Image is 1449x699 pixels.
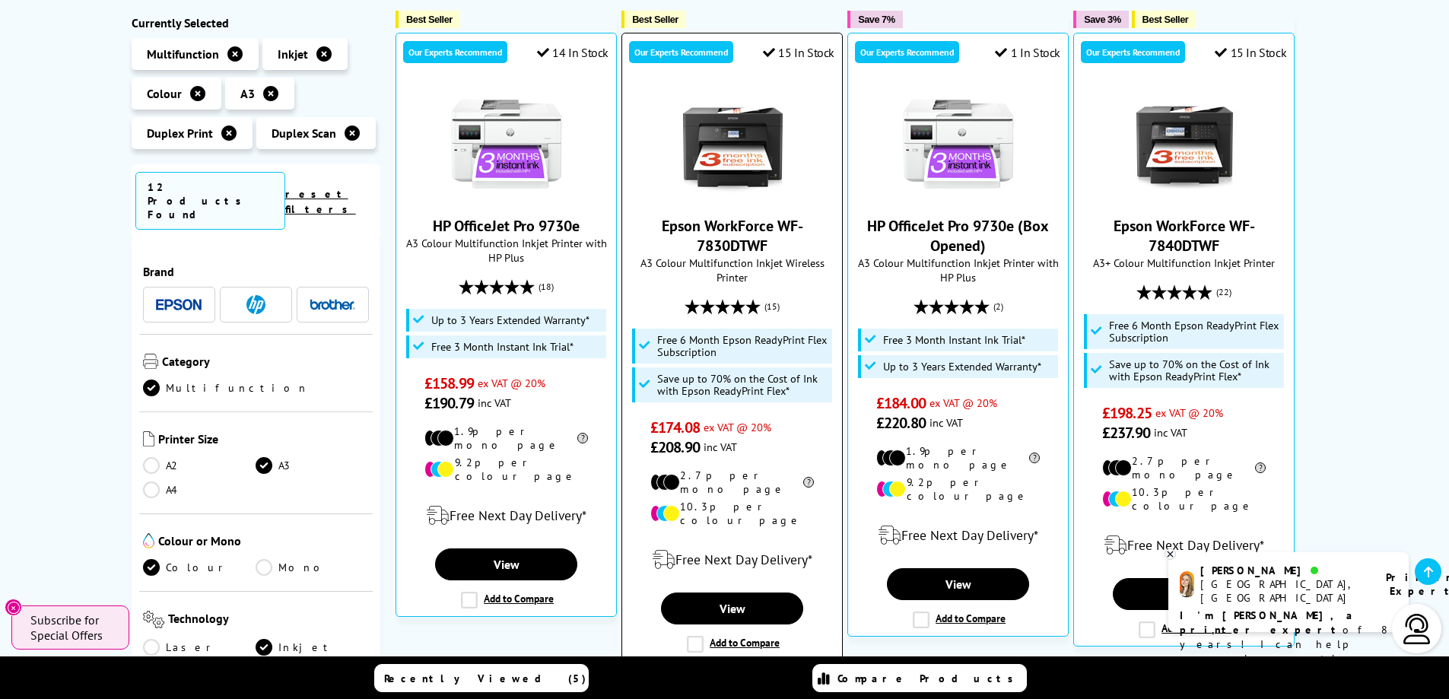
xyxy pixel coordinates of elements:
span: (22) [1216,278,1231,307]
b: I'm [PERSON_NAME], a printer expert [1180,608,1357,637]
a: View [661,593,802,624]
div: Our Experts Recommend [403,41,507,63]
span: £208.90 [650,437,700,457]
a: Colour [143,559,256,576]
span: Best Seller [1142,14,1189,25]
img: Epson WorkForce WF-7840DTWF [1127,87,1241,201]
a: Inkjet [256,639,369,656]
a: HP OfficeJet Pro 9730e (Box Opened) [867,216,1049,256]
div: Our Experts Recommend [1081,41,1185,63]
span: (15) [764,292,780,321]
span: Multifunction [147,46,219,62]
a: View [887,568,1028,600]
li: 2.7p per mono page [1102,454,1266,481]
span: Save up to 70% on the Cost of Ink with Epson ReadyPrint Flex* [1109,358,1281,383]
span: Colour [147,86,182,101]
li: 2.7p per mono page [650,469,814,496]
a: Epson WorkForce WF-7840DTWF [1127,189,1241,204]
span: Free 3 Month Instant Ink Trial* [883,334,1025,346]
img: Epson [156,299,202,310]
img: Epson WorkForce WF-7830DTWF [675,87,790,201]
button: Close [5,599,22,616]
div: modal_delivery [1082,524,1286,567]
label: Add to Compare [913,612,1006,628]
img: Printer Size [143,431,154,446]
img: user-headset-light.svg [1402,614,1432,644]
li: 1.9p per mono page [876,444,1040,472]
li: 10.3p per colour page [1102,485,1266,513]
div: 1 In Stock [995,45,1060,60]
a: Mono [256,559,369,576]
span: £174.08 [650,418,700,437]
li: 9.2p per colour page [424,456,588,483]
img: Brother [310,299,355,310]
span: inc VAT [1154,425,1187,440]
span: (18) [539,272,554,301]
div: Our Experts Recommend [629,41,733,63]
label: Add to Compare [461,592,554,608]
span: ex VAT @ 20% [478,376,545,390]
button: Best Seller [621,11,686,28]
div: Our Experts Recommend [855,41,959,63]
a: HP OfficeJet Pro 9730e [433,216,580,236]
a: HP [233,295,278,314]
a: Epson [156,295,202,314]
span: Duplex Scan [272,126,336,141]
span: Free 6 Month Epson ReadyPrint Flex Subscription [657,334,829,358]
a: A2 [143,457,256,474]
img: Category [143,354,158,369]
span: Save up to 70% on the Cost of Ink with Epson ReadyPrint Flex* [657,373,829,397]
li: 1.9p per mono page [424,424,588,452]
span: Best Seller [632,14,678,25]
span: A3 Colour Multifunction Inkjet Wireless Printer [630,256,834,284]
span: ex VAT @ 20% [704,420,771,434]
div: 14 In Stock [537,45,609,60]
a: Epson WorkForce WF-7840DTWF [1114,216,1255,256]
img: HP OfficeJet Pro 9730e [450,87,564,201]
li: 10.3p per colour page [650,500,814,527]
button: Best Seller [1132,11,1196,28]
span: Recently Viewed (5) [384,672,586,685]
p: of 8 years! I can help you choose the right product [1180,608,1397,681]
span: Printer Size [158,431,370,450]
label: Add to Compare [687,636,780,653]
span: Save 7% [858,14,895,25]
a: Brother [310,295,355,314]
span: Technology [168,611,369,631]
div: [PERSON_NAME] [1200,564,1367,577]
img: Technology [143,611,165,628]
span: Up to 3 Years Extended Warranty* [883,361,1041,373]
a: Epson WorkForce WF-7830DTWF [662,216,803,256]
span: £190.79 [424,393,474,413]
div: modal_delivery [630,539,834,581]
span: £220.80 [876,413,926,433]
span: ex VAT @ 20% [1155,405,1223,420]
a: Laser [143,639,256,656]
span: A3 [240,86,255,101]
span: inc VAT [929,415,963,430]
span: A3 Colour Multifunction Inkjet Printer with HP Plus [404,236,609,265]
span: £198.25 [1102,403,1152,423]
span: A3 Colour Multifunction Inkjet Printer with HP Plus [856,256,1060,284]
span: Colour or Mono [158,533,370,551]
button: Best Seller [396,11,460,28]
div: [GEOGRAPHIC_DATA], [GEOGRAPHIC_DATA] [1200,577,1367,605]
span: Compare Products [837,672,1022,685]
a: Recently Viewed (5) [374,664,589,692]
a: HP OfficeJet Pro 9730e (Box Opened) [901,189,1015,204]
a: View [1113,578,1254,610]
span: Duplex Print [147,126,213,141]
li: 9.2p per colour page [876,475,1040,503]
span: Free 3 Month Instant Ink Trial* [431,341,574,353]
div: modal_delivery [404,494,609,537]
a: Multifunction [143,380,309,396]
img: HP [246,295,265,314]
span: £158.99 [424,373,474,393]
span: inc VAT [478,396,511,410]
span: Category [162,354,370,372]
span: inc VAT [704,440,737,454]
div: 15 In Stock [763,45,834,60]
span: £184.00 [876,393,926,413]
span: (2) [993,292,1003,321]
a: View [435,548,577,580]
